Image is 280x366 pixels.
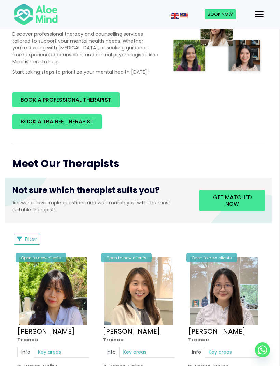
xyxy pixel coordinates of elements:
span: Meet Our Therapists [12,156,120,171]
div: Trainee [188,336,260,343]
a: Malay [180,12,188,18]
p: Answer a few simple questions and we'll match you with the most suitable therapist! [12,199,189,213]
a: Info [17,347,34,357]
div: Trainee [103,336,174,343]
button: Menu [252,9,266,20]
a: Info [188,347,205,357]
img: IMG_1660 – Tracy Kwah [104,257,173,325]
span: BOOK A TRAINEE THERAPIST [20,118,94,126]
span: Get matched now [213,193,252,208]
a: [PERSON_NAME] [103,326,160,336]
div: Trainee [17,336,89,343]
a: Key areas [120,347,150,357]
p: Start taking steps to prioritize your mental health [DATE]! [12,69,158,75]
img: Aloe Mind Profile Pic – Christie Yong Kar Xin [19,257,87,325]
a: [PERSON_NAME] [17,326,75,336]
button: Filter Listings [14,234,40,245]
a: Info [103,347,120,357]
h3: Not sure which therapist suits you? [12,185,189,200]
span: BOOK A PROFESSIONAL THERAPIST [20,96,111,104]
a: BOOK A PROFESSIONAL THERAPIST [12,92,120,107]
a: [PERSON_NAME] [188,326,246,336]
a: Key areas [205,347,236,357]
div: Open to new clients [101,253,152,262]
a: BOOK A TRAINEE THERAPIST [12,114,102,129]
a: Book Now [205,9,236,19]
div: Open to new clients [16,253,66,262]
div: Open to new clients [186,253,237,262]
img: IMG_3049 – Joanne Lee [190,257,258,325]
a: Key areas [34,347,65,357]
a: Whatsapp [255,342,270,357]
a: Get matched now [199,190,265,211]
p: Discover professional therapy and counselling services tailored to support your mental health nee... [12,31,158,65]
a: English [171,12,180,18]
span: Book Now [208,11,233,17]
img: ms [180,13,188,19]
img: en [171,13,179,19]
span: Filter [25,235,37,243]
img: Aloe mind Logo [14,3,58,26]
